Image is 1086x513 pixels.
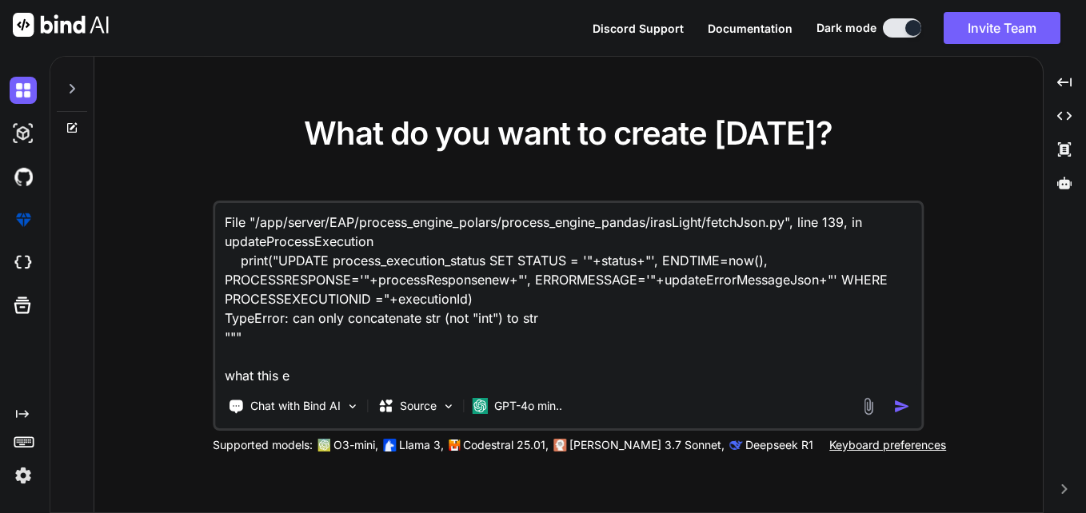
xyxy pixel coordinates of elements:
img: claude [729,439,742,451]
img: GPT-4o mini [472,398,488,414]
img: darkAi-studio [10,120,37,147]
p: Keyboard preferences [829,437,946,453]
p: Source [400,398,437,414]
textarea: File "/app/server/EAP/process_engine_polars/process_engine_pandas/irasLight/fetchJson.py", line 1... [215,203,921,385]
p: Codestral 25.01, [463,437,549,453]
span: Documentation [708,22,793,35]
img: GPT-4 [317,439,330,451]
img: cloudideIcon [10,249,37,276]
img: Llama2 [383,439,396,451]
img: githubDark [10,163,37,190]
span: Dark mode [816,20,876,36]
img: Bind AI [13,13,109,37]
img: attachment [860,397,878,416]
img: Mistral-AI [449,439,460,451]
p: Llama 3, [399,437,444,453]
button: Documentation [708,20,793,37]
img: settings [10,462,37,489]
img: Pick Models [441,400,455,413]
p: Deepseek R1 [745,437,813,453]
img: premium [10,206,37,233]
p: [PERSON_NAME] 3.7 Sonnet, [569,437,725,453]
button: Invite Team [944,12,1060,44]
img: darkChat [10,77,37,104]
img: claude [553,439,566,451]
img: icon [894,398,911,415]
p: Supported models: [213,437,313,453]
button: Discord Support [593,20,684,37]
p: O3-mini, [333,437,378,453]
span: What do you want to create [DATE]? [304,113,832,153]
span: Discord Support [593,22,684,35]
img: Pick Tools [345,400,359,413]
p: GPT-4o min.. [494,398,562,414]
p: Chat with Bind AI [250,398,341,414]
